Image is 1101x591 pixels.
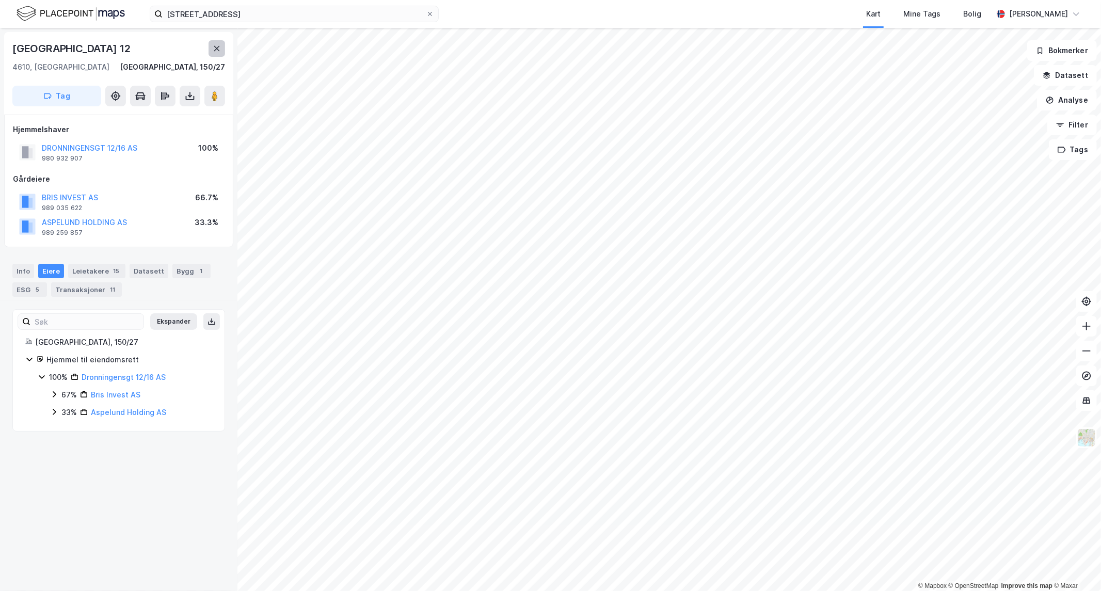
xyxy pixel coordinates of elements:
[17,5,125,23] img: logo.f888ab2527a4732fd821a326f86c7f29.svg
[46,354,212,366] div: Hjemmel til eiendomsrett
[33,284,43,295] div: 5
[198,142,218,154] div: 100%
[35,336,212,348] div: [GEOGRAPHIC_DATA], 150/27
[91,408,166,417] a: Aspelund Holding AS
[12,61,109,73] div: 4610, [GEOGRAPHIC_DATA]
[903,8,940,20] div: Mine Tags
[1049,541,1101,591] div: Kontrollprogram for chat
[195,191,218,204] div: 66.7%
[195,216,218,229] div: 33.3%
[30,314,143,329] input: Søk
[42,204,82,212] div: 989 035 622
[1049,541,1101,591] iframe: Chat Widget
[12,264,34,278] div: Info
[12,282,47,297] div: ESG
[12,40,133,57] div: [GEOGRAPHIC_DATA] 12
[42,229,83,237] div: 989 259 857
[1049,139,1097,160] button: Tags
[949,582,999,589] a: OpenStreetMap
[1009,8,1068,20] div: [PERSON_NAME]
[38,264,64,278] div: Eiere
[61,389,77,401] div: 67%
[13,173,225,185] div: Gårdeiere
[91,390,140,399] a: Bris Invest AS
[1034,65,1097,86] button: Datasett
[150,313,197,330] button: Ekspander
[111,266,121,276] div: 15
[12,86,101,106] button: Tag
[963,8,981,20] div: Bolig
[107,284,118,295] div: 11
[1001,582,1052,589] a: Improve this map
[82,373,166,381] a: Dronningensgt 12/16 AS
[918,582,947,589] a: Mapbox
[163,6,426,22] input: Søk på adresse, matrikkel, gårdeiere, leietakere eller personer
[1027,40,1097,61] button: Bokmerker
[1037,90,1097,110] button: Analyse
[1077,428,1096,448] img: Z
[1047,115,1097,135] button: Filter
[172,264,211,278] div: Bygg
[13,123,225,136] div: Hjemmelshaver
[130,264,168,278] div: Datasett
[196,266,206,276] div: 1
[51,282,122,297] div: Transaksjoner
[42,154,83,163] div: 980 932 907
[866,8,881,20] div: Kart
[61,406,77,419] div: 33%
[49,371,68,384] div: 100%
[120,61,225,73] div: [GEOGRAPHIC_DATA], 150/27
[68,264,125,278] div: Leietakere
